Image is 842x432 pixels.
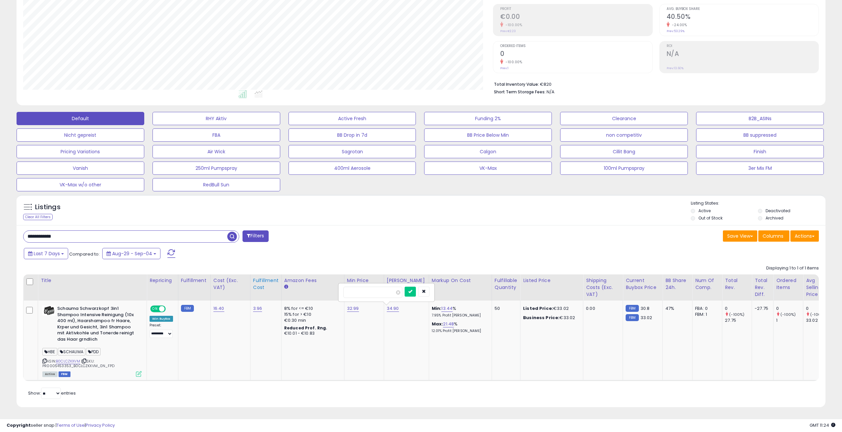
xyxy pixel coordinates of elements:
[665,277,689,291] div: BB Share 24h.
[387,277,426,284] div: [PERSON_NAME]
[284,284,288,290] small: Amazon Fees.
[523,305,553,312] b: Listed Price:
[667,13,819,22] h2: 40.50%
[806,306,833,312] div: 0
[758,230,789,242] button: Columns
[35,203,61,212] h5: Listings
[500,13,652,22] h2: €0.00
[7,422,115,429] div: seller snap | |
[288,162,416,175] button: 400ml Aerosole
[755,277,771,298] div: Total Rev. Diff.
[667,44,819,48] span: ROI
[432,321,443,327] b: Max:
[641,314,652,321] span: 33.02
[586,277,620,298] div: Shipping Costs (Exc. VAT)
[17,145,144,158] button: Pricing Variations
[284,312,339,317] div: 15% for > €10
[560,128,688,142] button: non competitiv
[288,128,416,142] button: BB Drop in 7d
[165,306,175,312] span: OFF
[500,44,652,48] span: Ordered Items
[284,306,339,312] div: 8% for <= €10
[253,277,279,291] div: Fulfillment Cost
[665,306,687,312] div: 47%
[696,112,824,125] button: B2B_ASINs
[17,112,144,125] button: Default
[86,348,101,356] span: PDD
[641,305,650,312] span: 30.8
[547,89,554,95] span: N/A
[284,317,339,323] div: €0.30 min
[626,277,660,291] div: Current Buybox Price
[810,312,825,317] small: (-100%)
[766,215,783,221] label: Archived
[181,277,208,284] div: Fulfillment
[150,316,173,322] div: Win BuyBox
[151,306,159,312] span: ON
[495,306,515,312] div: 50
[42,306,56,315] img: 41nzzENUGUL._SL40_.jpg
[586,306,618,312] div: 0.00
[57,306,138,344] b: Schauma Schwarzkopf 3in1 Shampoo Intensive Reinigung (10x 400 ml), Haarshampoo fr Haare, Krper un...
[443,321,454,327] a: 21.48
[776,277,800,291] div: Ordered Items
[181,305,194,312] small: FBM
[347,277,381,284] div: Min Price
[494,89,546,95] b: Short Term Storage Fees:
[626,305,639,312] small: FBM
[243,230,268,242] button: Filters
[503,23,522,27] small: -100.00%
[253,305,262,312] a: 3.96
[387,305,399,312] a: 34.90
[523,277,580,284] div: Listed Price
[696,128,824,142] button: BB suppressed
[667,7,819,11] span: Avg. Buybox Share
[729,312,744,317] small: (-100%)
[112,250,152,257] span: Aug-29 - Sep-04
[790,230,819,242] button: Actions
[696,162,824,175] button: 3er Mix FM
[213,277,247,291] div: Cost (Exc. VAT)
[500,7,652,11] span: Profit
[86,422,115,428] a: Privacy Policy
[153,112,280,125] button: RHY Aktiv
[288,112,416,125] button: Active Fresh
[56,359,80,364] a: B0CLCZKXVM
[288,145,416,158] button: Sagrotan
[424,128,552,142] button: BB Price Below Min
[500,50,652,59] h2: 0
[626,314,639,321] small: FBM
[424,145,552,158] button: Calgon
[34,250,60,257] span: Last 7 Days
[763,233,783,239] span: Columns
[432,313,487,318] p: 7.95% Profit [PERSON_NAME]
[725,277,749,291] div: Total Rev.
[432,305,442,312] b: Min:
[17,162,144,175] button: Vanish
[102,248,160,259] button: Aug-29 - Sep-04
[213,305,224,312] a: 16.40
[503,60,522,65] small: -100.00%
[432,321,487,333] div: %
[23,214,53,220] div: Clear All Filters
[424,112,552,125] button: Funding 2%
[17,178,144,191] button: VK-Max w/o other
[806,277,830,298] div: Avg Selling Price
[755,306,768,312] div: -27.75
[41,277,144,284] div: Title
[284,277,341,284] div: Amazon Fees
[810,422,835,428] span: 2025-09-12 11:24 GMT
[766,208,790,214] label: Deactivated
[523,306,578,312] div: €33.02
[59,371,70,377] span: FBM
[42,348,57,356] span: HBE
[153,178,280,191] button: RedBull Sun
[725,317,752,323] div: 27.75
[691,200,825,207] p: Listing States:
[424,162,552,175] button: VK-Max
[670,23,687,27] small: -24.00%
[153,162,280,175] button: 250ml Pumpspray
[667,29,685,33] small: Prev: 53.29%
[723,230,757,242] button: Save View
[150,277,175,284] div: Repricing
